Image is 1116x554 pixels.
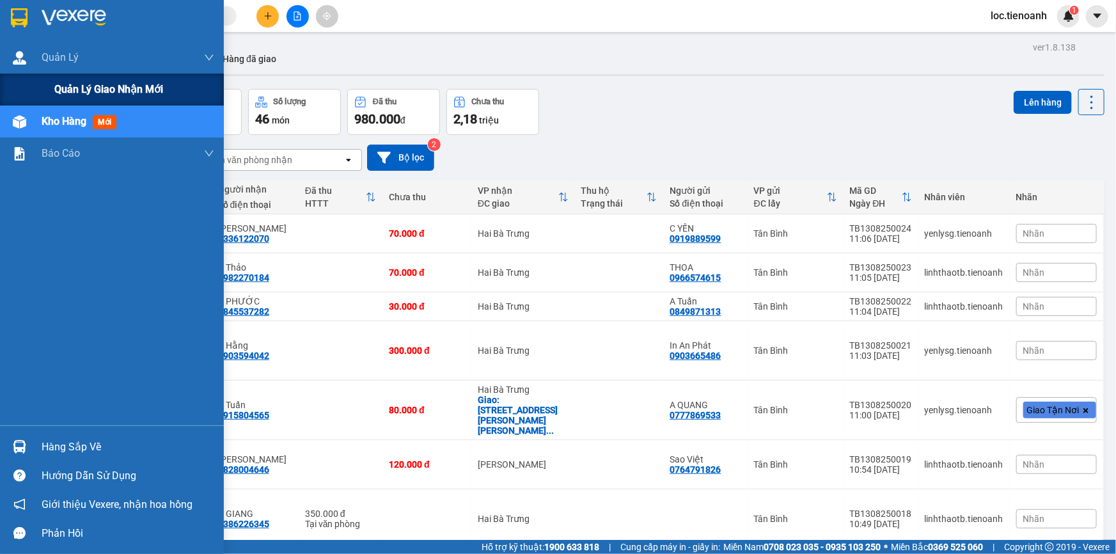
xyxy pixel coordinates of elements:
div: 70.000 đ [389,267,465,278]
th: Toggle SortBy [575,180,664,214]
button: Bộ lọc [367,145,434,171]
span: Nhãn [1023,345,1045,356]
span: Nhãn [1023,228,1045,239]
div: TB1308250020 [850,400,912,410]
div: Chưa thu [472,97,505,106]
sup: 1 [1070,6,1079,15]
span: Quản Lý [42,49,79,65]
div: Ngày ĐH [850,198,902,209]
div: A QUANG [670,400,741,410]
sup: 2 [428,138,441,151]
span: copyright [1045,542,1054,551]
button: plus [256,5,279,28]
div: 0849871313 [670,306,721,317]
span: notification [13,498,26,510]
div: Hoàng Nhân [218,223,292,233]
div: Hai Bà Trưng [478,345,569,356]
div: A Tuấn [218,400,292,410]
span: Miền Nam [723,540,881,554]
div: ver 1.8.138 [1033,40,1076,54]
span: loc.tienoanh [980,8,1057,24]
div: 0903594042 [218,351,269,361]
div: HTTT [305,198,366,209]
span: Nhãn [1023,267,1045,278]
div: Tân Bình [754,514,837,524]
span: Báo cáo [42,145,80,161]
span: Hỗ trợ kỹ thuật: [482,540,599,554]
div: 10:54 [DATE] [850,464,912,475]
div: C Hằng [218,340,292,351]
div: 0966574615 [670,273,721,283]
span: Kho hàng [42,115,86,127]
th: Toggle SortBy [844,180,918,214]
div: yenlysg.tienoanh [925,345,1003,356]
div: ĐC giao [478,198,558,209]
span: down [204,148,214,159]
div: Số lượng [274,97,306,106]
div: Tân Bình [754,345,837,356]
div: A Tuấn [670,296,741,306]
span: Quản lý giao nhận mới [54,81,163,97]
div: Đã thu [373,97,397,106]
div: yenlysg.tienoanh [925,228,1003,239]
div: linhthaotb.tienoanh [925,459,1003,470]
div: Hai Bà Trưng [478,301,569,312]
div: 11:06 [DATE] [850,233,912,244]
button: Đã thu980.000đ [347,89,440,135]
span: 2,18 [453,111,477,127]
div: Trạng thái [581,198,647,209]
div: 80.000 đ [389,405,465,415]
div: 0919889599 [670,233,721,244]
img: warehouse-icon [13,51,26,65]
div: Tân Bình [754,405,837,415]
strong: 1900 633 818 [544,542,599,552]
div: TB1308250021 [850,340,912,351]
div: Hàng sắp về [42,438,214,457]
div: A PHƯỚC [218,296,292,306]
div: A GIANG [218,509,292,519]
span: triệu [479,115,499,125]
span: file-add [293,12,302,20]
div: Giao: 108 Nguyễn Du, Tự An, Buôn Ma Thuột, Đắk Lắk [478,395,569,436]
div: 0915804565 [218,410,269,420]
button: Hàng đã giao [212,44,287,74]
div: Đã thu [305,186,366,196]
div: Tại văn phòng [305,519,376,529]
span: Cung cấp máy in - giấy in: [620,540,720,554]
img: warehouse-icon [13,115,26,129]
div: linhthaotb.tienoanh [925,267,1003,278]
div: [PERSON_NAME] [478,459,569,470]
span: 1 [1072,6,1076,15]
div: 11:00 [DATE] [850,410,912,420]
div: C YẾN [670,223,741,233]
th: Toggle SortBy [299,180,382,214]
span: message [13,527,26,539]
div: VP nhận [478,186,558,196]
div: TB1308250022 [850,296,912,306]
span: mới [93,115,116,129]
span: Giới thiệu Vexere, nhận hoa hồng [42,496,193,512]
strong: 0369 525 060 [928,542,983,552]
div: 350.000 đ [305,509,376,519]
span: Nhãn [1023,514,1045,524]
div: 0828004646 [218,464,269,475]
div: Chọn văn phòng nhận [204,154,292,166]
div: Số điện thoại [218,200,292,210]
div: Hướng dẫn sử dụng [42,466,214,486]
div: Thu hộ [581,186,647,196]
div: 11:05 [DATE] [850,273,912,283]
div: HOÀNG ANH [218,454,292,464]
span: plus [263,12,272,20]
div: Phản hồi [42,524,214,543]
button: file-add [287,5,309,28]
div: 70.000 đ [389,228,465,239]
button: Số lượng46món [248,89,341,135]
div: In An Phát [670,340,741,351]
span: đ [400,115,405,125]
img: icon-new-feature [1063,10,1074,22]
div: 0764791826 [670,464,721,475]
div: 10:49 [DATE] [850,519,912,529]
div: 0336122070 [218,233,269,244]
span: Giao Tận Nơi [1027,404,1080,416]
div: 0777869533 [670,410,721,420]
